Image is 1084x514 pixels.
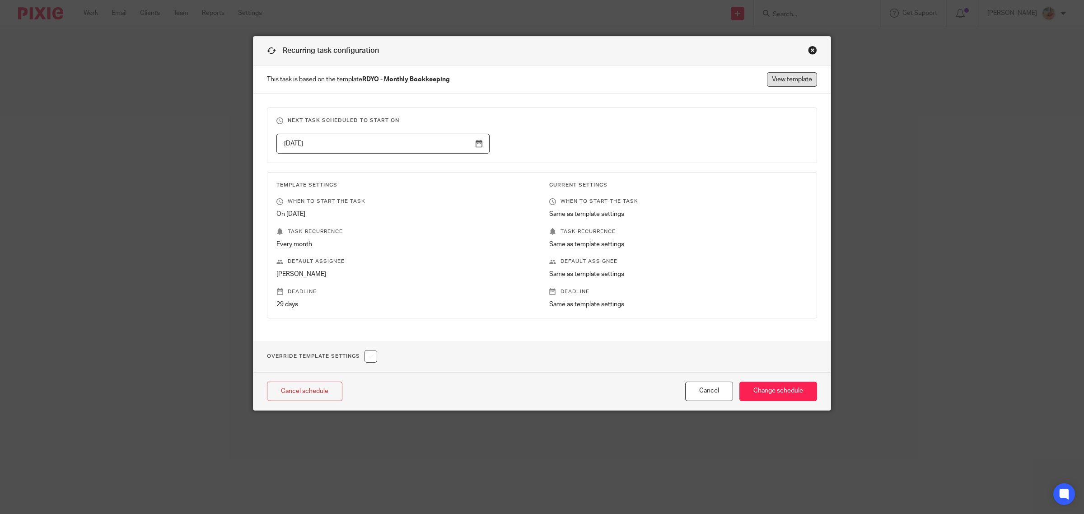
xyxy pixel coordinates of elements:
[808,46,817,55] div: Close this dialog window
[276,300,535,309] p: 29 days
[276,117,808,124] h3: Next task scheduled to start on
[549,228,808,235] p: Task recurrence
[276,228,535,235] p: Task recurrence
[362,76,450,83] strong: RDYO - Monthly Bookkeeping
[549,240,808,249] p: Same as template settings
[276,240,535,249] p: Every month
[549,270,808,279] p: Same as template settings
[276,182,535,189] h3: Template Settings
[549,258,808,265] p: Default assignee
[267,382,342,401] a: Cancel schedule
[549,182,808,189] h3: Current Settings
[549,288,808,295] p: Deadline
[276,198,535,205] p: When to start the task
[767,72,817,87] a: View template
[549,300,808,309] p: Same as template settings
[276,210,535,219] p: On [DATE]
[739,382,817,401] input: Change schedule
[267,46,379,56] h1: Recurring task configuration
[685,382,733,401] button: Cancel
[267,75,450,84] span: This task is based on the template
[549,198,808,205] p: When to start the task
[276,258,535,265] p: Default assignee
[276,270,535,279] p: [PERSON_NAME]
[267,350,377,363] h1: Override Template Settings
[276,288,535,295] p: Deadline
[549,210,808,219] p: Same as template settings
